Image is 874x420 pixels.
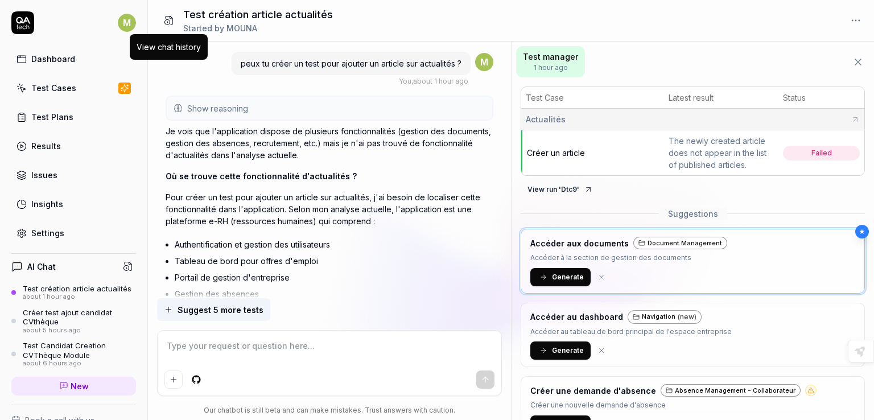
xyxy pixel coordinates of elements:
h4: AI Chat [27,261,56,273]
div: Test création article actualités [23,284,131,293]
p: Pour créer un test pour ajouter un article sur actualités, j'ai besoin de localiser cette fonctio... [166,191,493,227]
a: Test Plans [11,106,136,128]
a: Issues [11,164,136,186]
button: Generate [530,341,591,360]
span: Suggest 5 more tests [178,304,263,316]
button: Generate [530,268,591,286]
th: Status [778,87,864,109]
li: Authentification et gestion des utilisateurs [175,236,493,253]
span: Generate [552,345,584,356]
a: Test Candidat Creation CVThèque Moduleabout 6 hours ago [11,341,136,367]
div: about 6 hours ago [23,360,136,368]
span: Où se trouve cette fonctionnalité d'actualités ? [166,171,357,181]
th: Latest result [664,87,778,109]
button: Suggest 5 more tests [157,298,270,321]
a: Créer test ajout candidat CVthèqueabout 5 hours ago [11,308,136,334]
div: Settings [31,227,64,239]
a: Absence Management - Collaborateur [661,384,801,397]
div: Document Management [633,237,727,250]
span: Show reasoning [187,102,248,114]
h3: Créer une demande d'absence [530,385,656,397]
div: Results [31,140,61,152]
div: View chat history [137,41,201,53]
div: ★ [855,225,869,238]
div: Test Cases [31,82,76,94]
div: Dashboard [31,53,75,65]
button: View run 'Dtc9' [521,180,600,199]
p: Accéder à la section de gestion des documents [530,252,727,263]
span: M [118,14,136,32]
span: Test manager [523,51,578,63]
div: Started by [183,22,333,34]
th: Test Case [521,87,664,109]
div: Insights [31,198,63,210]
div: about 5 hours ago [23,327,136,335]
button: Test manager1 hour ago [516,46,585,77]
a: Test Cases [11,77,136,99]
span: Suggestions [659,208,727,220]
a: Dashboard [11,48,136,70]
div: Test Candidat Creation CVThèque Module [23,341,136,360]
span: Actualités [526,113,566,125]
span: MOUNA [226,23,257,33]
button: Add attachment [164,370,183,389]
a: New [11,377,136,396]
span: You [399,77,411,85]
div: , about 1 hour ago [399,76,468,87]
button: M [118,11,136,34]
h3: Accéder au dashboard [530,311,623,323]
div: Our chatbot is still beta and can make mistakes. Trust answers with caution. [157,405,502,415]
li: Portail de gestion d'entreprise [175,269,493,286]
a: Test création article actualitésabout 1 hour ago [11,284,136,301]
span: 1 hour ago [523,63,578,73]
a: Settings [11,222,136,244]
div: Créer test ajout candidat CVthèque [23,308,136,327]
a: Results [11,135,136,157]
div: Test Plans [31,111,73,123]
span: peux tu créer un test pour ajouter un article sur actualités ? [241,59,461,68]
span: Failed [783,146,860,160]
p: Créer une nouvelle demande d'absence [530,400,817,411]
p: Je vois que l'application dispose de plusieurs fonctionnalités (gestion des documents, gestion de... [166,125,493,161]
button: Show reasoning [167,97,492,120]
a: Insights [11,193,136,215]
div: The newly created article does not appear in the list of published articles. [669,135,774,171]
h3: Accéder aux documents [530,237,629,249]
div: about 1 hour ago [23,293,131,301]
a: Créer un article [527,148,585,158]
span: (new) [678,312,696,322]
li: Gestion des absences [175,286,493,302]
p: Accéder au tableau de bord principal de l'espace entreprise [530,326,732,337]
a: Navigation(new) [628,310,702,324]
div: Navigation [628,310,702,324]
li: Tableau de bord pour offres d'emploi [175,253,493,269]
a: View run 'Dtc9' [521,183,600,194]
span: M [475,53,493,71]
span: Generate [552,272,584,282]
a: Document Management [633,236,727,250]
div: Issues [31,169,57,181]
span: New [71,380,89,392]
h1: Test création article actualités [183,7,333,22]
